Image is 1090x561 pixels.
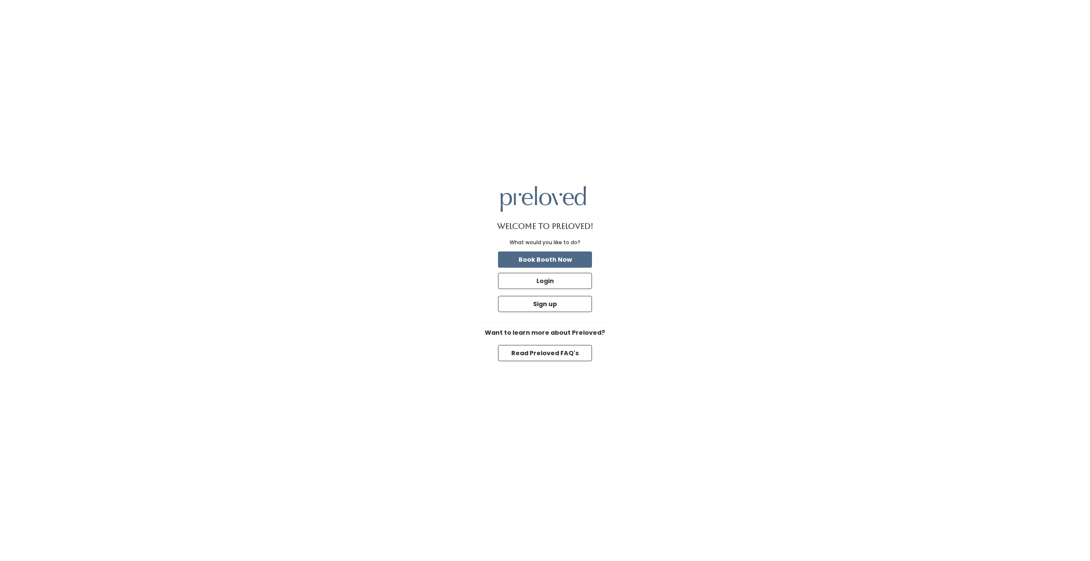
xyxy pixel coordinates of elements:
a: Sign up [496,294,594,314]
a: Login [496,271,594,291]
button: Book Booth Now [498,251,592,268]
button: Sign up [498,296,592,312]
h1: Welcome to Preloved! [497,222,593,231]
button: Read Preloved FAQ's [498,345,592,361]
h6: Want to learn more about Preloved? [481,330,609,336]
div: What would you like to do? [510,239,580,246]
img: preloved logo [501,186,586,211]
button: Login [498,273,592,289]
